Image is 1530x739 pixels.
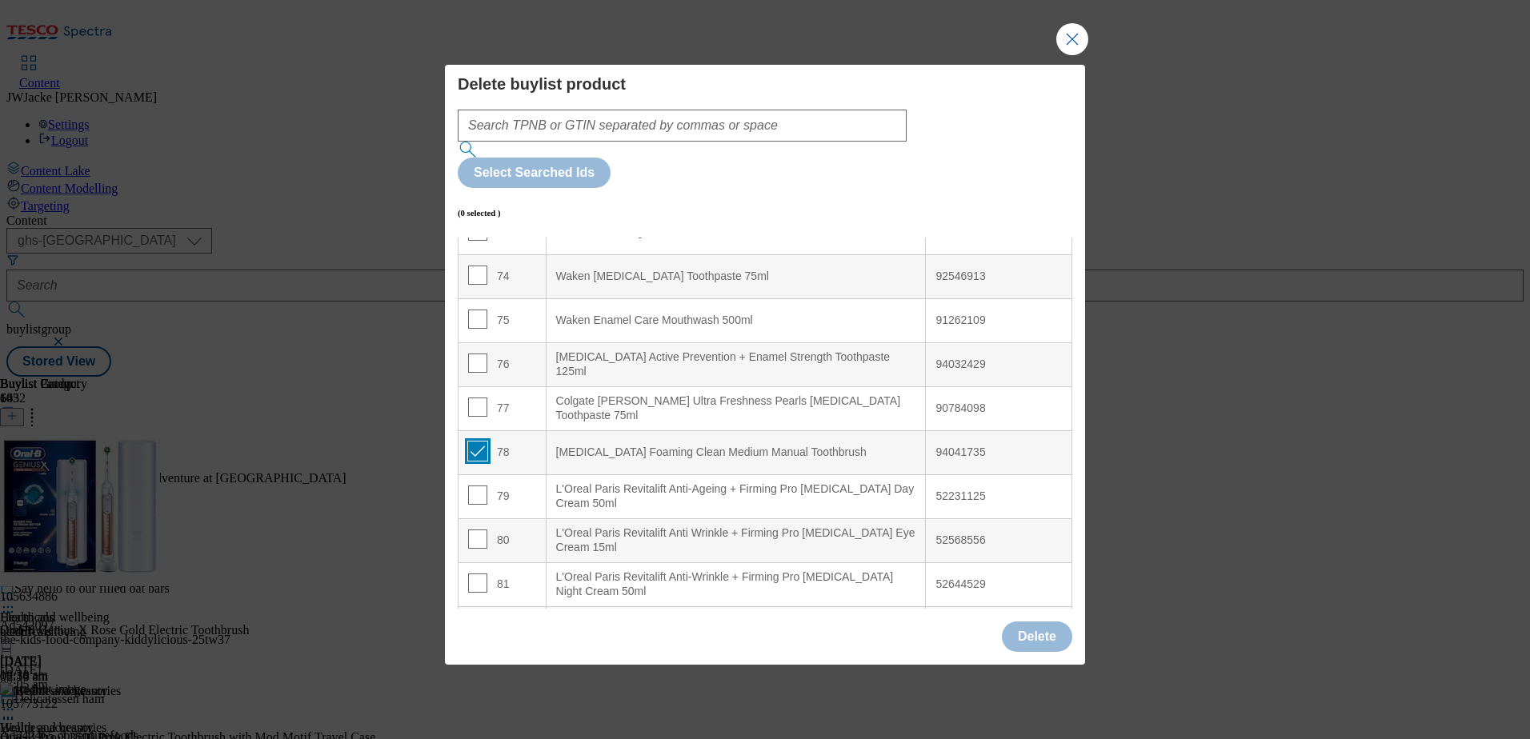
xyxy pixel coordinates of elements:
div: [MEDICAL_DATA] Active Prevention + Enamel Strength Toothpaste 125ml [556,350,916,378]
div: 92546913 [935,270,1062,284]
div: 78 [468,441,536,465]
div: 81 [468,573,536,597]
div: Modal [445,65,1085,665]
div: L'Oreal Paris Revitalift Anti-Ageing + Firming Pro [MEDICAL_DATA] Day Cream 50ml [556,482,916,510]
div: [MEDICAL_DATA] Foaming Clean Medium Manual Toothbrush [556,445,916,460]
h6: (0 selected ) [458,208,501,218]
div: 90784098 [935,401,1062,416]
div: 52568556 [935,533,1062,548]
button: Delete [1002,621,1072,652]
div: 94032429 [935,358,1062,372]
div: Waken [MEDICAL_DATA] Toothpaste 75ml [556,270,916,284]
div: 52644529 [935,577,1062,592]
div: 74 [468,266,536,289]
button: Close Modal [1056,23,1088,55]
div: 79 [468,485,536,509]
button: Select Searched Ids [458,158,611,188]
div: L'Oreal Paris Revitalift Anti-Wrinkle + Firming Pro [MEDICAL_DATA] Night Cream 50ml [556,570,916,598]
div: 91262109 [935,314,1062,328]
input: Search TPNB or GTIN separated by commas or space [458,110,907,142]
div: 52231125 [935,489,1062,504]
div: L'Oreal Paris Revitalift Anti Wrinkle + Firming Pro [MEDICAL_DATA] Eye Cream 15ml [556,526,916,554]
div: 80 [468,529,536,553]
div: 77 [468,397,536,421]
div: 75 [468,310,536,333]
div: Waken Enamel Care Mouthwash 500ml [556,314,916,328]
div: 94041735 [935,445,1062,460]
h4: Delete buylist product [458,74,1072,94]
div: 76 [468,354,536,377]
div: Colgate [PERSON_NAME] Ultra Freshness Pearls [MEDICAL_DATA] Toothpaste 75ml [556,394,916,422]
